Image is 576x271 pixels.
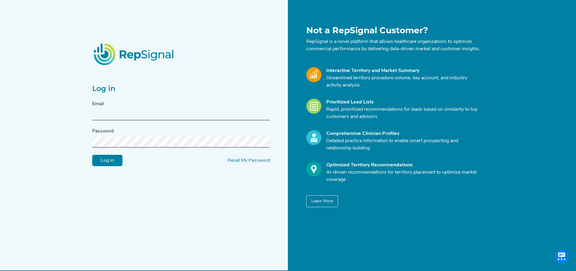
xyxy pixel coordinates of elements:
p: Rapid, prioritized recommendations for leads based on similarity to top customers and advisors [326,106,480,120]
div: Comprehensive Clinician Profiles [326,130,480,137]
div: Prioritized Lead Lists [326,99,480,106]
p: AI-driven recommendations for territory placement to optimize market coverage [326,169,480,183]
p: RepSignal is a novel platform that allows healthcare organizations to optimize commercial perform... [306,38,480,53]
h2: Log in [92,84,270,93]
div: Interactive Territory and Market Summary [326,67,480,74]
label: Password [92,128,114,135]
label: Email [92,100,104,108]
img: Leads_Icon.28e8c528.svg [306,99,321,114]
img: Optimize_Icon.261f85db.svg [306,162,321,177]
img: Market_Icon.a700a4ad.svg [306,67,321,82]
img: RepSignalLogo.20539ed3.png [86,36,182,72]
h1: Not a RepSignal Customer? [306,25,480,36]
a: Reset My Password [228,158,270,163]
p: Streamlined territory procedure volume, key account, and industry activity analysis [326,74,480,89]
button: Learn More [306,195,338,207]
div: Optimized Territory Recommendations [326,162,480,169]
img: Profile_Icon.739e2aba.svg [306,130,321,145]
input: Log in [92,155,122,166]
p: Detailed practice information to enable smart prospecting and relationship building [326,137,480,152]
